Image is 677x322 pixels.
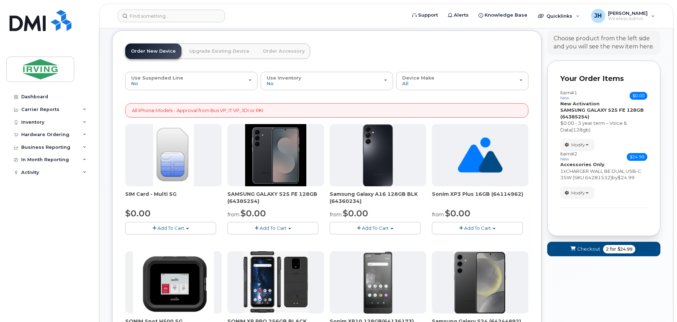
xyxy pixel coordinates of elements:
div: Julie Hebert [586,9,660,23]
img: SONIM.png [133,251,214,314]
button: Use Suspended Line No [125,72,258,90]
button: Add To Cart [432,222,523,234]
a: Order New Device [125,43,181,59]
img: 00D627D4-43E9-49B7-A367-2C99342E128C.jpg [153,124,193,186]
span: Add To Cart [464,225,491,231]
strong: New Activation [560,101,600,106]
div: Quicklinks [533,9,585,23]
span: [PERSON_NAME] [608,10,648,16]
span: Device Make [402,75,434,81]
div: Choose product from the left side and you will see the new item here. [554,35,654,51]
span: #2 [571,151,577,157]
div: SAMSUNG GALAXY S25 FE 128GB (64385254) [227,191,324,205]
small: from [227,211,239,218]
div: Samsung Galaxy A16 128GB BLK (64360234) [330,191,426,205]
h3: Item [560,90,577,100]
button: Device Make All [396,72,528,90]
img: XP10.jpg [364,251,392,314]
span: Use Suspended Line [131,75,183,81]
small: new [560,157,569,162]
span: No [131,81,138,86]
button: Add To Cart [227,222,318,234]
strong: SAMSUNG GALAXY S25 FE 128GB (64385254) [560,107,644,119]
a: Upgrade Existing Device [184,43,255,59]
span: $0.00 [445,208,470,218]
button: Add To Cart [125,222,216,234]
span: for [609,246,618,252]
a: Alerts [443,8,474,22]
div: x by [560,168,647,181]
span: Add To Cart [260,225,287,231]
div: SIM Card - Multi 5G [125,191,222,205]
small: from [432,211,444,218]
span: Support [418,12,438,19]
span: Wireless Admin [608,16,648,22]
span: Modify [571,142,585,148]
img: A16_-_JDI.png [363,124,393,186]
img: SONIM_XP_PRO_-_JDIRVING.png [242,251,309,314]
button: Modify [560,139,595,151]
span: $24.99 [618,246,632,252]
span: Add To Cart [157,225,184,231]
span: CHARGER WALL BE DUAL USB-C 35W (SKU 64281532) [560,168,641,181]
span: Modify [571,190,585,196]
small: new [560,95,569,100]
small: from [330,211,342,218]
img: no_image_found-2caef05468ed5679b831cfe6fc140e25e0c280774317ffc20a367ab7fd17291e.png [458,124,503,186]
span: All [402,81,409,86]
span: 2 [606,246,609,252]
span: Add To Cart [362,225,389,231]
span: Checkout [577,246,600,252]
button: Modify [560,187,595,199]
strong: Accessories Only [560,162,604,167]
img: s24.jpg [454,251,506,314]
span: Use Inventory [267,75,301,81]
div: Sonim XP3 Plus 16GB (64114962) [432,191,528,205]
span: $24.99 [618,175,635,180]
span: $0.00 [125,208,151,218]
button: Use Inventory No [261,72,393,90]
span: $0.00 [343,208,368,218]
span: $0.00 [241,208,266,218]
div: $0.00 - 3 year term – Voice & Data(128gb) [560,120,647,133]
p: All iPhone Models - Approval from Bus VP, IT VP, JDI or RKI [132,107,263,114]
a: Knowledge Base [474,8,532,22]
span: $24.99 [627,153,647,161]
a: Support [407,8,443,22]
span: 1 [560,168,563,174]
img: image-20250915-182548.jpg [245,124,306,186]
h3: Item [560,151,577,162]
span: No [267,81,273,86]
span: Alerts [454,12,469,19]
input: Find something... [118,10,225,22]
span: Quicklinks [546,13,572,19]
span: #1 [571,90,577,95]
span: $0.00 [630,92,647,100]
button: Add To Cart [330,222,421,234]
button: Checkout 2 for $24.99 [547,242,660,256]
span: JH [594,12,602,20]
a: Order Accessory [257,43,310,59]
span: Knowledge Base [485,12,527,19]
p: Your Order Items [560,74,647,84]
